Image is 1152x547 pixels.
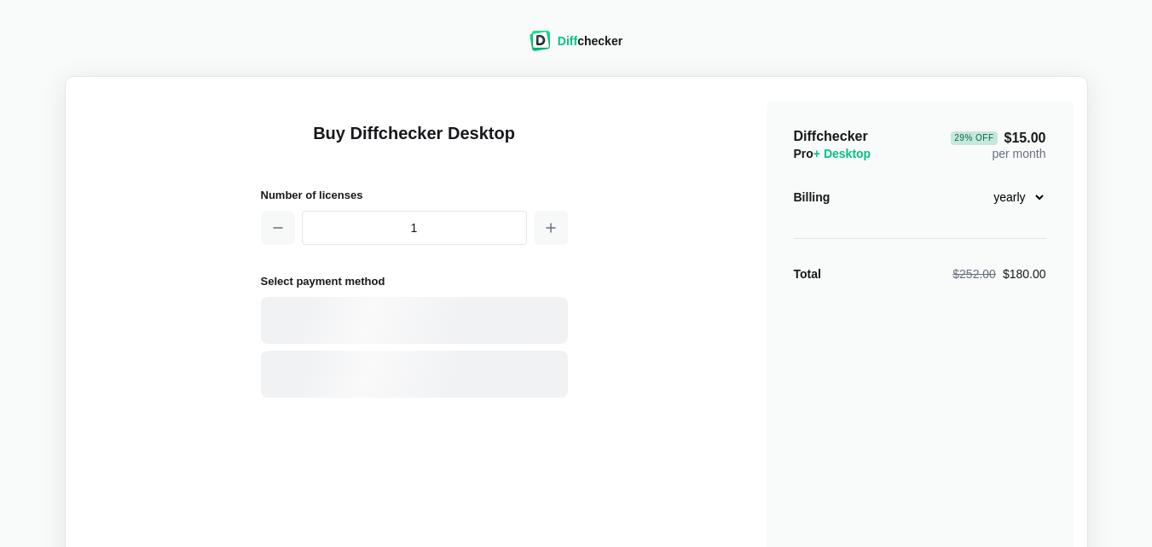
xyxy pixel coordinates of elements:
span: Pro [794,147,871,160]
div: per month [951,128,1045,162]
h2: Number of licenses [261,186,568,204]
div: checker [558,32,622,49]
div: $180.00 [952,265,1045,282]
div: Billing [794,189,831,206]
input: 1 [302,211,527,245]
h1: Buy Diffchecker Desktop [261,121,568,166]
a: Diffchecker logoDiffchecker [530,40,622,54]
div: 29 % Off [951,131,997,145]
strong: Total [794,267,821,281]
span: $15.00 [951,131,1045,145]
h2: Select payment method [261,272,568,290]
span: + Desktop [813,147,871,160]
span: Diffchecker [794,129,868,143]
span: Diff [558,34,577,48]
span: $252.00 [952,267,996,281]
img: Diffchecker logo [530,31,551,51]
